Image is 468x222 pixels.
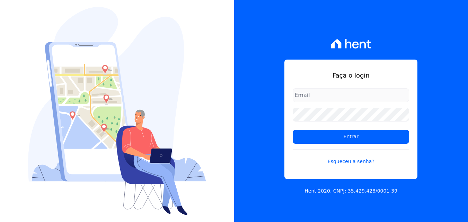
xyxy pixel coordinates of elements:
[293,149,409,165] a: Esqueceu a senha?
[293,71,409,80] h1: Faça o login
[304,187,397,195] p: Hent 2020. CNPJ: 35.429.428/0001-39
[293,88,409,102] input: Email
[28,7,206,215] img: Login
[293,130,409,144] input: Entrar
